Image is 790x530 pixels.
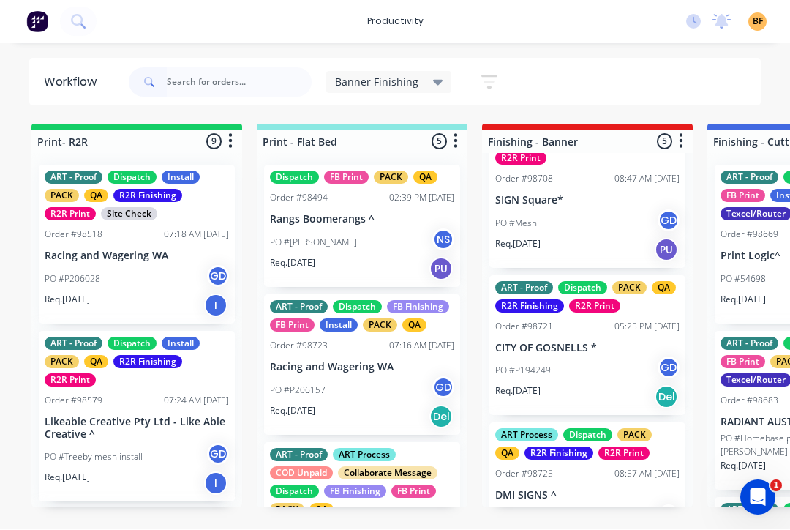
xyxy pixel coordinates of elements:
[413,171,437,184] div: QA
[45,417,229,441] p: Likeable Creative Pty Ltd - Like Able Creative ^
[617,429,652,442] div: PACK
[324,171,369,184] div: FB Print
[658,210,680,232] div: GD
[658,357,680,379] div: GD
[270,192,328,205] div: Order #98494
[164,395,229,408] div: 07:24 AM [DATE]
[84,356,108,369] div: QA
[495,238,541,251] p: Req. [DATE]
[402,319,426,332] div: QA
[26,11,48,33] img: Factory
[45,294,90,307] p: Req. [DATE]
[108,171,157,184] div: Dispatch
[429,258,453,281] div: PU
[753,15,763,29] span: BF
[320,319,358,332] div: Install
[45,208,96,221] div: R2R Print
[264,165,460,288] div: DispatchFB PrintPACKQAOrder #9849402:39 PM [DATE]Rangs Boomerangs ^PO #[PERSON_NAME]NSReq.[DATE]PU
[204,294,227,318] div: I
[270,214,454,226] p: Rangs Boomerangs ^
[495,321,553,334] div: Order #98721
[612,282,647,295] div: PACK
[45,356,79,369] div: PACK
[432,377,454,399] div: GD
[270,405,315,418] p: Req. [DATE]
[614,173,680,186] div: 08:47 AM [DATE]
[84,190,108,203] div: QA
[270,467,333,480] div: COD Unpaid
[333,449,396,462] div: ART Process
[270,340,328,353] div: Order #98723
[655,386,678,409] div: Del
[113,190,182,203] div: R2R Finishing
[324,485,386,499] div: FB Finishing
[45,171,102,184] div: ART - Proof
[495,300,564,313] div: R2R Finishing
[108,337,157,351] div: Dispatch
[495,343,680,355] p: CITY OF GOSNELLS *
[558,282,607,295] div: Dispatch
[495,282,553,295] div: ART - Proof
[45,228,102,242] div: Order #98518
[338,467,437,480] div: Collaborate Message
[770,480,782,492] span: 1
[45,337,102,351] div: ART - Proof
[721,171,778,184] div: ART - Proof
[569,300,620,313] div: R2R Print
[207,266,229,288] div: GD
[721,294,766,307] p: Req. [DATE]
[309,504,334,517] div: QA
[264,295,460,436] div: ART - ProofDispatchFB FinishingFB PrintInstallPACKQAOrder #9872307:16 AM [DATE]Racing and Wagerin...
[495,385,541,398] p: Req. [DATE]
[389,192,454,205] div: 02:39 PM [DATE]
[740,480,775,515] iframe: Intercom live chat
[270,257,315,270] p: Req. [DATE]
[721,273,766,286] p: PO #54698
[721,228,778,242] div: Order #98669
[335,75,418,90] span: Banner Finishing
[45,395,102,408] div: Order #98579
[270,171,319,184] div: Dispatch
[45,451,143,464] p: PO #Treeby mesh install
[614,321,680,334] div: 05:25 PM [DATE]
[162,171,200,184] div: Install
[270,504,304,517] div: PACK
[429,406,453,429] div: Del
[360,11,431,33] div: productivity
[101,208,157,221] div: Site Check
[495,468,553,481] div: Order #98725
[207,444,229,466] div: GD
[162,337,200,351] div: Install
[374,171,408,184] div: PACK
[495,152,546,165] div: R2R Print
[721,395,778,408] div: Order #98683
[164,228,229,242] div: 07:18 AM [DATE]
[45,273,100,286] p: PO #P206028
[389,340,454,353] div: 07:16 AM [DATE]
[495,365,551,378] p: PO #P194249
[113,356,182,369] div: R2R Finishing
[495,447,519,460] div: QA
[652,282,676,295] div: QA
[391,485,436,499] div: FB Print
[270,384,326,397] p: PO #P206157
[167,68,312,97] input: Search for orders...
[495,429,558,442] div: ART Process
[489,110,685,269] div: R2R PrintOrder #9870808:47 AM [DATE]SIGN Square*PO #MeshGDReq.[DATE]PU
[45,250,229,263] p: Racing and Wagering WA
[563,429,612,442] div: Dispatch
[333,301,382,314] div: Dispatch
[721,460,766,473] p: Req. [DATE]
[721,190,765,203] div: FB Print
[204,472,227,496] div: I
[44,74,104,92] div: Workflow
[598,447,650,460] div: R2R Print
[721,356,765,369] div: FB Print
[270,301,328,314] div: ART - Proof
[39,165,235,324] div: ART - ProofDispatchInstallPACKQAR2R FinishingR2R PrintSite CheckOrder #9851807:18 AM [DATE]Racing...
[45,374,96,387] div: R2R Print
[363,319,397,332] div: PACK
[721,337,778,351] div: ART - Proof
[387,301,449,314] div: FB Finishing
[45,471,90,485] p: Req. [DATE]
